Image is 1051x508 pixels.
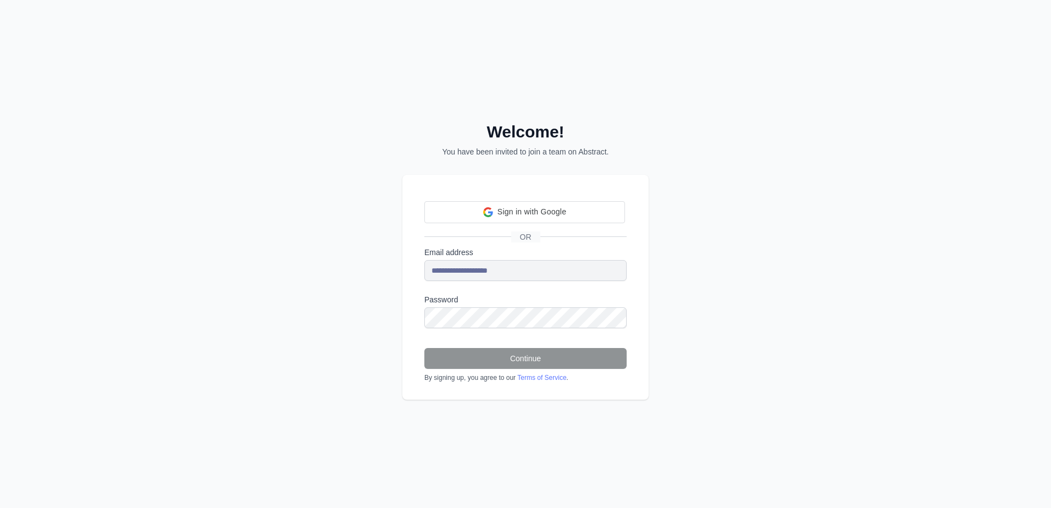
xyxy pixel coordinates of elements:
button: Continue [424,348,627,369]
div: Sign in with Google [424,201,625,223]
a: Terms of Service [517,374,566,382]
h2: Welcome! [402,122,649,142]
p: You have been invited to join a team on Abstract. [402,146,649,157]
label: Email address [424,247,627,258]
div: By signing up, you agree to our . [424,373,627,382]
span: OR [511,231,540,242]
span: Sign in with Google [497,206,566,218]
label: Password [424,294,627,305]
